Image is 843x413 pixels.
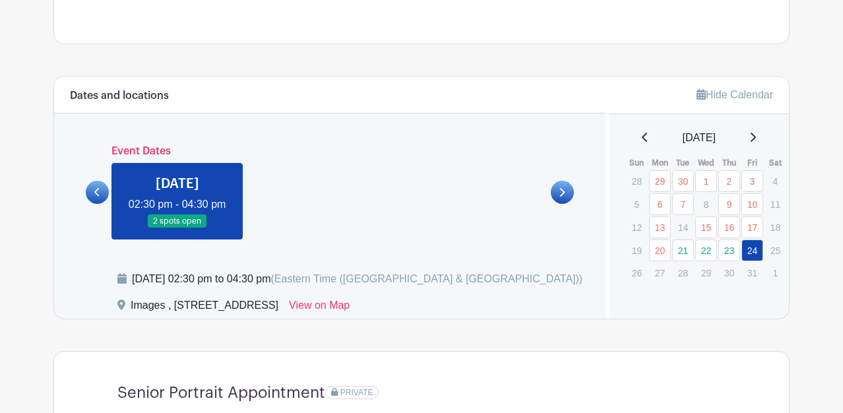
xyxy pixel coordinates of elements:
a: 20 [649,239,671,261]
p: 18 [765,217,786,238]
h6: Dates and locations [70,90,169,102]
h4: Senior Portrait Appointment [117,383,325,402]
h6: Event Dates [109,145,551,158]
a: 17 [741,216,763,238]
th: Thu [718,156,741,170]
span: (Eastern Time ([GEOGRAPHIC_DATA] & [GEOGRAPHIC_DATA])) [270,273,582,284]
a: 15 [695,216,717,238]
p: 28 [626,171,648,191]
a: 10 [741,193,763,215]
p: 25 [765,240,786,261]
p: 30 [718,263,740,283]
p: 27 [649,263,671,283]
a: Hide Calendar [697,89,773,100]
span: PRIVATE [340,388,373,397]
th: Sat [764,156,787,170]
a: 13 [649,216,671,238]
th: Fri [741,156,764,170]
a: 2 [718,170,740,192]
th: Wed [695,156,718,170]
p: 31 [741,263,763,283]
a: 30 [672,170,694,192]
p: 28 [672,263,694,283]
th: Sun [625,156,648,170]
a: 1 [695,170,717,192]
span: [DATE] [683,130,716,146]
a: View on Map [289,298,350,319]
p: 29 [695,263,717,283]
a: 22 [695,239,717,261]
th: Mon [648,156,671,170]
p: 11 [765,194,786,214]
p: 14 [672,217,694,238]
p: 26 [626,263,648,283]
div: Images , [STREET_ADDRESS] [131,298,278,319]
a: 3 [741,170,763,192]
a: 23 [718,239,740,261]
p: 19 [626,240,648,261]
div: [DATE] 02:30 pm to 04:30 pm [132,271,582,287]
a: 16 [718,216,740,238]
a: 24 [741,239,763,261]
a: 9 [718,193,740,215]
p: 1 [765,263,786,283]
th: Tue [671,156,695,170]
p: 12 [626,217,648,238]
p: 8 [695,194,717,214]
a: 29 [649,170,671,192]
a: 21 [672,239,694,261]
p: 4 [765,171,786,191]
